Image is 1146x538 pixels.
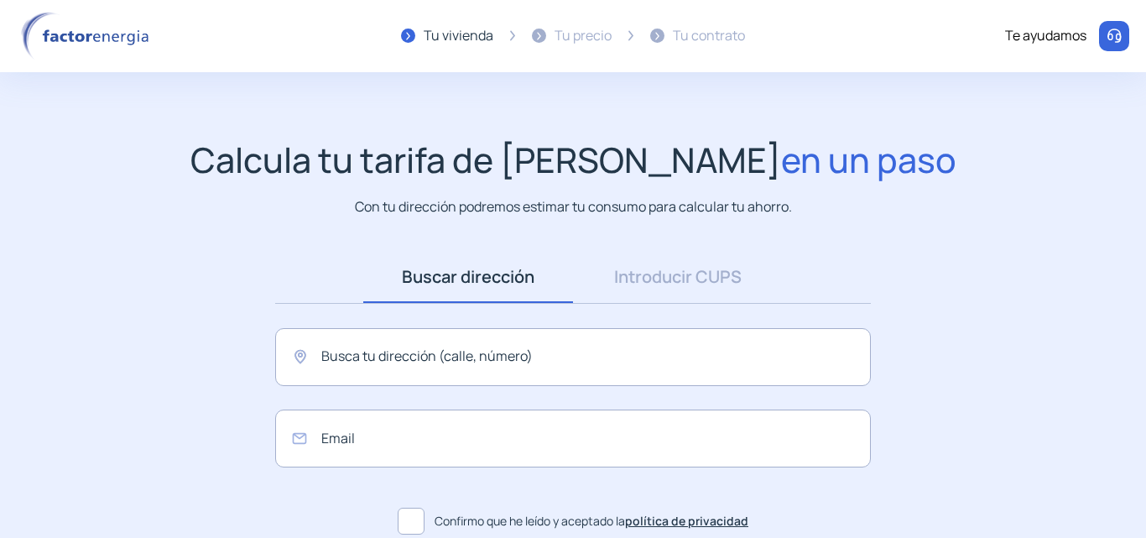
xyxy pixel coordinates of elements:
[424,25,493,47] div: Tu vivienda
[781,136,956,183] span: en un paso
[673,25,745,47] div: Tu contrato
[555,25,612,47] div: Tu precio
[190,139,956,180] h1: Calcula tu tarifa de [PERSON_NAME]
[625,513,748,529] a: política de privacidad
[435,512,748,530] span: Confirmo que he leído y aceptado la
[355,196,792,217] p: Con tu dirección podremos estimar tu consumo para calcular tu ahorro.
[573,251,783,303] a: Introducir CUPS
[363,251,573,303] a: Buscar dirección
[1005,25,1086,47] div: Te ayudamos
[1106,28,1123,44] img: llamar
[17,12,159,60] img: logo factor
